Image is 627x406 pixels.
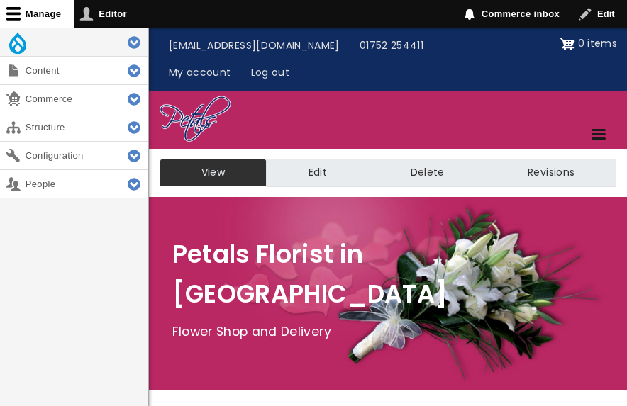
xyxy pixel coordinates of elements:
[159,33,350,60] a: [EMAIL_ADDRESS][DOMAIN_NAME]
[267,159,369,187] a: Edit
[159,95,232,145] img: Home
[160,159,267,187] a: View
[159,60,241,86] a: My account
[578,36,617,50] span: 0 items
[486,159,616,187] a: Revisions
[172,322,604,343] p: Flower Shop and Delivery
[560,33,575,55] img: Shopping cart
[241,60,299,86] a: Log out
[172,237,448,311] span: Petals Florist in [GEOGRAPHIC_DATA]
[149,159,627,187] nav: Tabs
[369,159,487,187] a: Delete
[560,33,617,55] a: Shopping cart 0 items
[149,28,627,149] header: Site header
[350,33,433,60] a: 01752 254411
